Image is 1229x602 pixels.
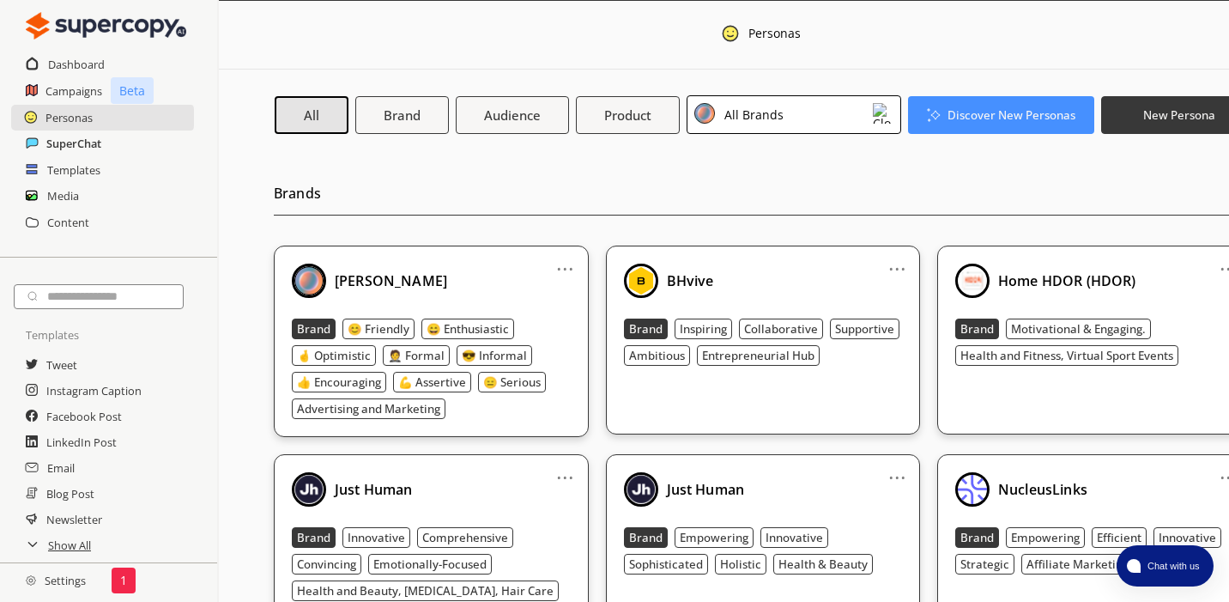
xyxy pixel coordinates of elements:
[694,103,715,124] img: Close
[629,348,685,363] b: Ambitious
[604,106,651,124] b: Product
[292,398,445,419] button: Advertising and Marketing
[292,345,376,366] button: 🤞 Optimistic
[680,530,748,545] b: Empowering
[26,575,36,586] img: Close
[335,271,447,290] b: [PERSON_NAME]
[720,556,761,572] b: Holistic
[46,404,122,429] a: Facebook Post
[427,321,509,337] b: 😄 Enthusiastic
[297,374,381,390] b: 👍 Encouraging
[292,372,386,392] button: 👍 Encouraging
[26,9,186,43] img: Close
[667,271,714,290] b: BHvive
[667,480,745,499] b: Just Human
[748,27,801,46] div: Personas
[46,481,94,507] h2: Blog Post
[955,345,1178,366] button: Health and Fitness, Virtual Sport Events
[760,527,828,548] button: Innovative
[773,554,873,575] button: Health & Beauty
[955,264,990,298] img: Close
[292,527,336,548] button: Brand
[297,530,330,545] b: Brand
[297,348,371,363] b: 🤞 Optimistic
[1026,556,1129,572] b: Affiliate Marketing
[47,455,75,481] a: Email
[398,374,466,390] b: 💪 Assertive
[292,581,559,601] button: Health and Beauty, [MEDICAL_DATA], Hair Care
[998,480,1087,499] b: NucleusLinks
[955,319,999,339] button: Brand
[484,106,541,124] b: Audience
[715,554,766,575] button: Holistic
[1153,527,1221,548] button: Innovative
[1006,319,1151,339] button: Motivational & Engaging.
[1011,321,1146,337] b: Motivational & Engaging.
[462,348,527,363] b: 😎 Informal
[624,527,668,548] button: Brand
[1092,527,1147,548] button: Efficient
[624,345,690,366] button: Ambitious
[355,96,449,134] button: Brand
[335,480,413,499] b: Just Human
[629,321,663,337] b: Brand
[47,183,79,209] a: Media
[721,24,740,43] img: Close
[46,352,77,378] a: Tweet
[304,106,319,124] b: All
[960,556,1009,572] b: Strategic
[297,401,440,417] b: Advertising and Marketing
[45,78,102,104] a: Campaigns
[292,554,361,575] button: Convincing
[48,52,105,77] a: Dashboard
[384,106,421,124] b: Brand
[342,527,410,548] button: Innovative
[739,319,823,339] button: Collaborative
[478,372,546,392] button: 😑 Serious
[955,554,1014,575] button: Strategic
[47,210,89,235] a: Content
[888,464,906,477] a: ...
[624,472,658,507] img: Close
[675,319,732,339] button: Inspiring
[1159,530,1216,545] b: Innovative
[421,319,514,339] button: 😄 Enthusiastic
[697,345,820,366] button: Entrepreneurial Hub
[576,96,680,134] button: Product
[46,507,102,532] a: Newsletter
[629,556,703,572] b: Sophisticated
[456,96,569,134] button: Audience
[47,157,100,183] a: Templates
[766,530,823,545] b: Innovative
[778,556,868,572] b: Health & Beauty
[680,321,727,337] b: Inspiring
[46,429,117,455] a: LinkedIn Post
[45,105,93,131] a: Personas
[46,131,101,156] a: SuperChat
[960,348,1173,363] b: Health and Fitness, Virtual Sport Events
[955,527,999,548] button: Brand
[624,319,668,339] button: Brand
[348,321,409,337] b: 😊 Friendly
[998,271,1135,290] b: Home HDOR (HDOR)
[342,319,415,339] button: 😊 Friendly
[1006,527,1085,548] button: Empowering
[483,374,541,390] b: 😑 Serious
[111,77,154,104] p: Beta
[292,472,326,507] img: Close
[297,583,554,599] b: Health and Beauty, [MEDICAL_DATA], Hair Care
[297,321,330,337] b: Brand
[46,378,142,404] h2: Instagram Caption
[718,103,784,126] div: All Brands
